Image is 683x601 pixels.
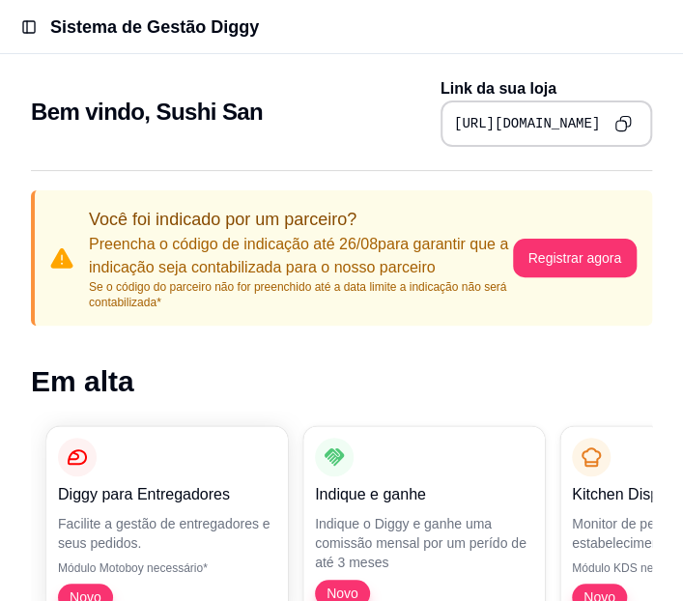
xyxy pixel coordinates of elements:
button: Copy to clipboard [608,108,639,139]
h1: Sistema de Gestão Diggy [50,14,259,41]
button: Registrar agora [513,239,638,277]
p: Indique o Diggy e ganhe uma comissão mensal por um perído de até 3 meses [315,514,533,572]
pre: [URL][DOMAIN_NAME] [454,114,600,133]
p: Você foi indicado por um parceiro? [89,206,513,233]
h1: Em alta [31,364,652,399]
p: Facilite a gestão de entregadores e seus pedidos. [58,514,276,553]
p: Diggy para Entregadores [58,483,276,506]
p: Indique e ganhe [315,483,533,506]
p: Se o código do parceiro não for preenchido até a data limite a indicação não será contabilizada* [89,279,513,310]
p: Preencha o código de indicação até 26/08 para garantir que a indicação seja contabilizada para o ... [89,233,513,279]
p: Link da sua loja [441,77,652,100]
h2: Bem vindo, Sushi San [31,97,263,128]
p: Módulo Motoboy necessário* [58,560,276,576]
